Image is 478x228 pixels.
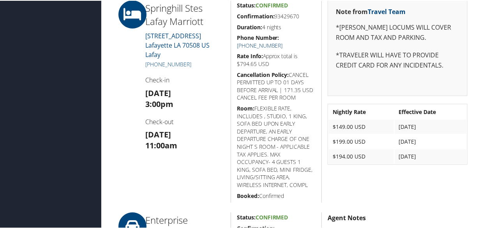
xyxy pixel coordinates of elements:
strong: Status: [237,213,256,220]
strong: Rate Info: [237,52,263,59]
h4: Check-out [145,117,225,125]
td: [DATE] [395,119,466,133]
a: [PHONE_NUMBER] [237,41,283,48]
strong: Booked: [237,191,259,199]
td: $149.00 USD [329,119,394,133]
strong: Agent Notes [328,213,366,221]
td: [DATE] [395,134,466,148]
a: [STREET_ADDRESS]Lafayette LA 70508 US Lafay [145,31,210,58]
h5: CANCEL PERMITTED UP TO 01 DAYS BEFORE ARRIVAL | 171.35 USD CANCEL FEE PER ROOM [237,70,316,101]
td: $199.00 USD [329,134,394,148]
th: Nightly Rate [329,104,394,118]
p: *[PERSON_NAME] LOCUMS WILL COVER ROOM AND TAX AND PARKING. [336,22,459,42]
strong: 11:00am [145,139,177,150]
td: [DATE] [395,149,466,163]
strong: Room: [237,104,254,111]
span: Confirmed [256,213,288,220]
strong: Duration: [237,23,262,30]
h5: Approx total is $794.65 USD [237,52,316,67]
h2: Springhill Stes Lafay Marriott [145,1,225,27]
strong: [DATE] [145,128,171,139]
h5: FLEXIBLE RATE, INCLUDES , STUDIO, 1 KING, SOFA BED UPON EARLY DEPARTURE, AN EARLY DEPARTURE CHARG... [237,104,316,188]
th: Effective Date [395,104,466,118]
strong: [DATE] [145,87,171,98]
h2: Enterprise [145,213,225,226]
strong: Note from [336,7,406,15]
strong: Phone Number: [237,33,279,41]
h5: 4 nights [237,23,316,30]
a: [PHONE_NUMBER] [145,60,191,67]
p: *TRAVELER WILL HAVE TO PROVIDE CREDIT CARD FOR ANY INCIDENTALS. [336,50,459,69]
strong: Cancellation Policy: [237,70,289,78]
strong: 3:00pm [145,98,173,109]
h4: Check-in [145,75,225,84]
a: Travel Team [368,7,406,15]
h5: 93429670 [237,12,316,20]
strong: Confirmation: [237,12,275,19]
span: Confirmed [256,1,288,8]
h5: Confirmed [237,191,316,199]
td: $194.00 USD [329,149,394,163]
strong: Status: [237,1,256,8]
